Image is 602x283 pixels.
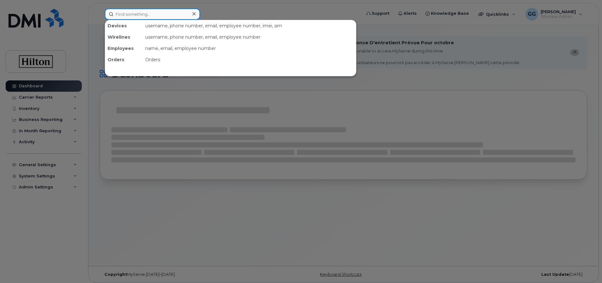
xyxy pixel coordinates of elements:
iframe: Messenger Launcher [575,256,597,278]
div: Employees [105,43,143,54]
div: Orders [143,54,356,65]
div: Wirelines [105,31,143,43]
div: username, phone number, email, employee number [143,31,356,43]
div: username, phone number, email, employee number, imei, sim [143,20,356,31]
div: Devices [105,20,143,31]
div: name, email, employee number [143,43,356,54]
div: Orders [105,54,143,65]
